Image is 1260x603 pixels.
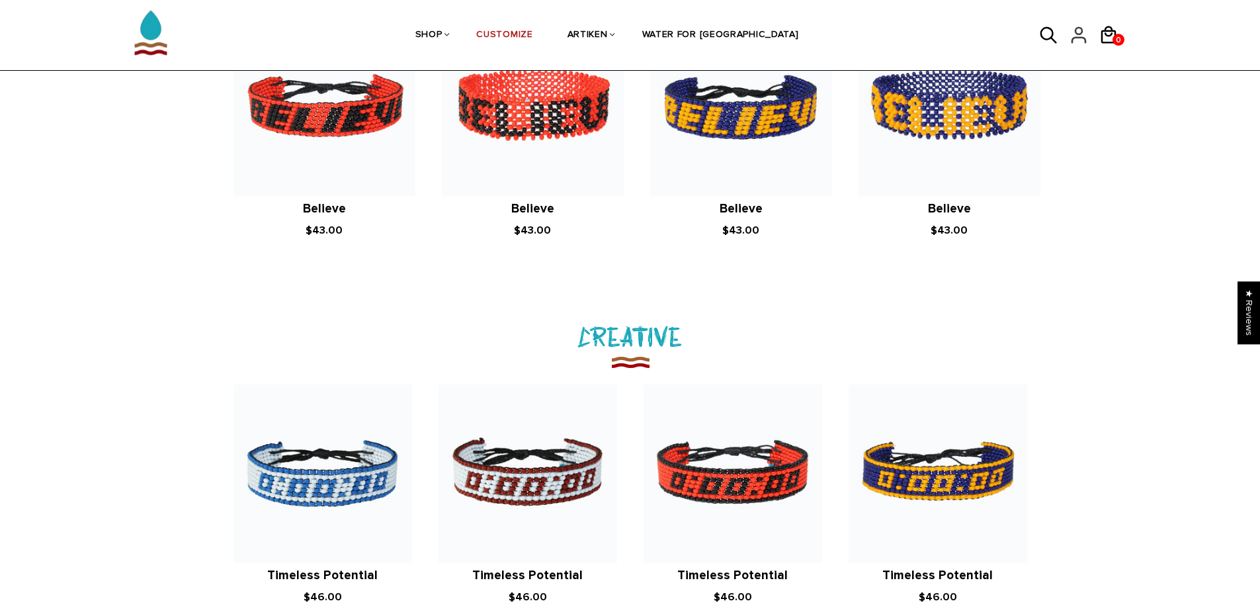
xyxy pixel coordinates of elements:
a: Timeless Potential [472,568,583,583]
span: $43.00 [722,224,759,237]
a: ARTIKEN [567,1,608,71]
a: Timeless Potential [677,568,788,583]
span: $43.00 [306,224,343,237]
a: 0 [1113,34,1124,46]
div: Click to open Judge.me floating reviews tab [1238,281,1260,344]
span: 0 [1113,32,1124,48]
a: Believe [928,201,971,216]
a: Timeless Potential [267,568,378,583]
a: Believe [511,201,554,216]
span: $43.00 [931,224,968,237]
a: Timeless Potential [882,568,993,583]
a: WATER FOR [GEOGRAPHIC_DATA] [642,1,799,71]
img: CREATIVE [610,353,651,371]
a: Believe [303,201,346,216]
a: Believe [720,201,763,216]
a: CUSTOMIZE [476,1,532,71]
a: SHOP [415,1,442,71]
h2: CREATIVE [214,318,1047,353]
span: $43.00 [514,224,551,237]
